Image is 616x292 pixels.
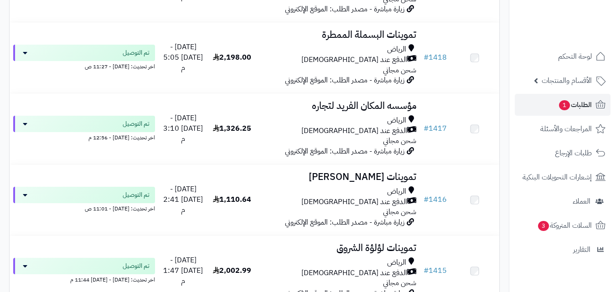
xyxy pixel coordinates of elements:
span: الرياض [387,186,406,197]
span: 3 [538,221,549,231]
span: طلبات الإرجاع [555,147,592,159]
span: الدفع عند [DEMOGRAPHIC_DATA] [301,197,407,207]
span: # [424,194,429,205]
img: logo-2.png [554,26,607,45]
a: العملاء [515,190,611,212]
span: 2,198.00 [213,52,251,63]
span: تم التوصيل [123,190,150,200]
h3: مؤسسه المكان الفريد لتجاره [260,101,416,111]
div: اخر تحديث: [DATE] - 12:56 م [13,132,155,142]
span: زيارة مباشرة - مصدر الطلب: الموقع الإلكتروني [285,4,404,15]
span: 2,002.99 [213,265,251,276]
span: الرياض [387,257,406,268]
span: شحن مجاني [383,277,416,288]
span: التقارير [573,243,590,256]
span: الدفع عند [DEMOGRAPHIC_DATA] [301,55,407,65]
span: # [424,265,429,276]
a: طلبات الإرجاع [515,142,611,164]
span: الدفع عند [DEMOGRAPHIC_DATA] [301,268,407,278]
span: الدفع عند [DEMOGRAPHIC_DATA] [301,126,407,136]
h3: تموينات لؤلؤة الشروق [260,243,416,253]
span: تم التوصيل [123,119,150,128]
span: شحن مجاني [383,206,416,217]
a: الطلبات1 [515,94,611,116]
a: التقارير [515,239,611,261]
a: #1416 [424,194,447,205]
span: شحن مجاني [383,135,416,146]
a: المراجعات والأسئلة [515,118,611,140]
a: إشعارات التحويلات البنكية [515,166,611,188]
span: السلات المتروكة [537,219,592,232]
span: العملاء [573,195,590,208]
span: زيارة مباشرة - مصدر الطلب: الموقع الإلكتروني [285,146,404,157]
span: [DATE] - [DATE] 3:10 م [163,113,203,144]
div: اخر تحديث: [DATE] - 11:01 ص [13,203,155,213]
div: اخر تحديث: [DATE] - 11:27 ص [13,61,155,71]
span: 1 [559,100,570,110]
span: تم التوصيل [123,261,150,271]
span: زيارة مباشرة - مصدر الطلب: الموقع الإلكتروني [285,217,404,228]
span: [DATE] - [DATE] 1:47 م [163,255,203,287]
span: الرياض [387,115,406,126]
span: لوحة التحكم [558,50,592,63]
span: تم التوصيل [123,48,150,57]
span: 1,326.25 [213,123,251,134]
span: الطلبات [558,98,592,111]
span: إشعارات التحويلات البنكية [523,171,592,184]
a: #1417 [424,123,447,134]
h3: تموينات البسملة الممطرة [260,30,416,40]
span: # [424,123,429,134]
div: اخر تحديث: [DATE] - [DATE] 11:44 م [13,274,155,284]
span: 1,110.64 [213,194,251,205]
a: السلات المتروكة3 [515,215,611,236]
h3: تموينات [PERSON_NAME] [260,172,416,182]
span: شحن مجاني [383,65,416,76]
a: #1418 [424,52,447,63]
a: لوحة التحكم [515,46,611,67]
span: الرياض [387,44,406,55]
span: المراجعات والأسئلة [540,123,592,135]
span: # [424,52,429,63]
span: الأقسام والمنتجات [542,74,592,87]
span: [DATE] - [DATE] 2:41 م [163,184,203,215]
a: #1415 [424,265,447,276]
span: [DATE] - [DATE] 5:05 م [163,41,203,73]
span: زيارة مباشرة - مصدر الطلب: الموقع الإلكتروني [285,75,404,86]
